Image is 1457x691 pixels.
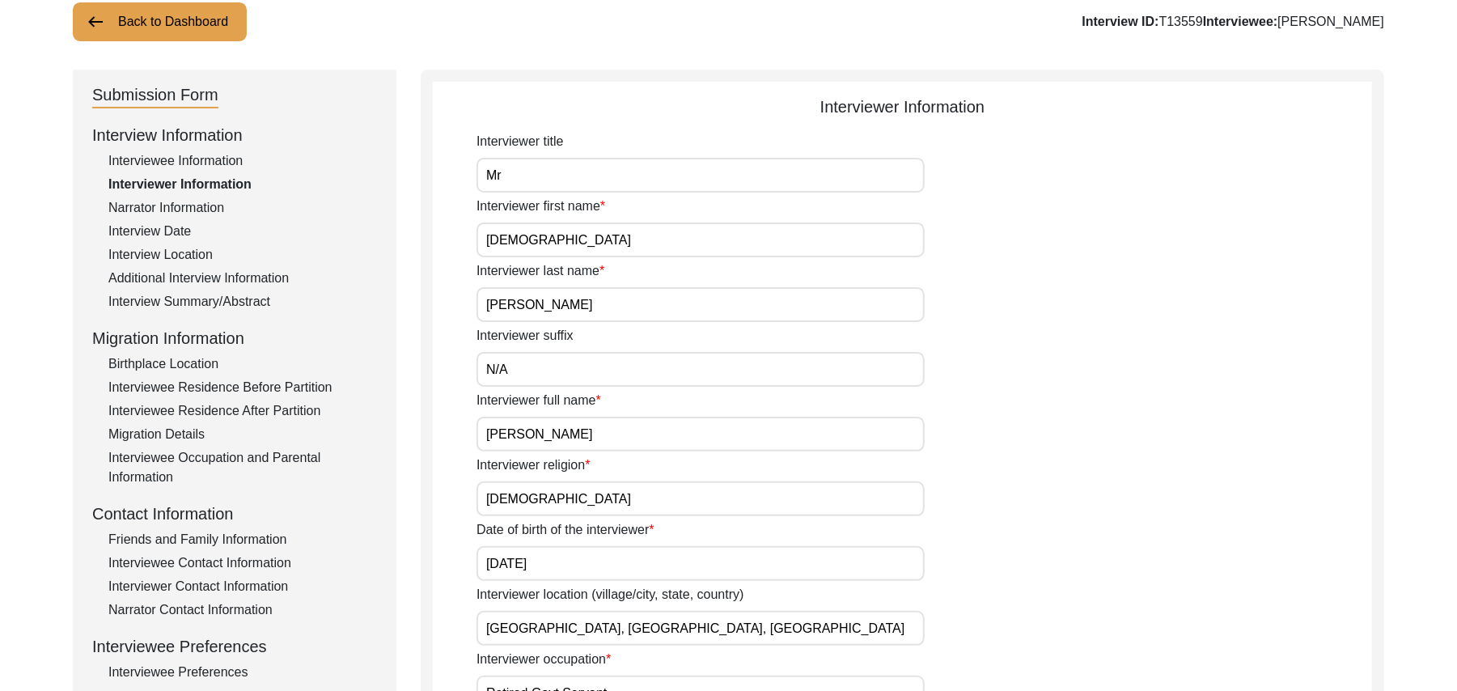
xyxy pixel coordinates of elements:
[92,83,218,108] div: Submission Form
[476,197,605,216] label: Interviewer first name
[108,175,377,194] div: Interviewer Information
[476,585,744,604] label: Interviewer location (village/city, state, country)
[108,151,377,171] div: Interviewee Information
[476,261,604,281] label: Interviewer last name
[108,378,377,397] div: Interviewee Residence Before Partition
[92,123,377,147] div: Interview Information
[86,12,105,32] img: arrow-left.png
[92,326,377,350] div: Migration Information
[476,391,601,410] label: Interviewer full name
[108,663,377,682] div: Interviewee Preferences
[92,634,377,659] div: Interviewee Preferences
[108,448,377,487] div: Interviewee Occupation and Parental Information
[73,2,247,41] button: Back to Dashboard
[108,269,377,288] div: Additional Interview Information
[476,650,611,669] label: Interviewer occupation
[108,222,377,241] div: Interview Date
[92,502,377,526] div: Contact Information
[108,354,377,374] div: Birthplace Location
[433,95,1372,119] div: Interviewer Information
[476,520,654,540] label: Date of birth of the interviewer
[108,425,377,444] div: Migration Details
[108,600,377,620] div: Narrator Contact Information
[108,577,377,596] div: Interviewer Contact Information
[1082,12,1384,32] div: T13559 [PERSON_NAME]
[108,198,377,218] div: Narrator Information
[476,326,574,345] label: Interviewer suffix
[108,553,377,573] div: Interviewee Contact Information
[1203,15,1277,28] b: Interviewee:
[108,401,377,421] div: Interviewee Residence After Partition
[1082,15,1159,28] b: Interview ID:
[108,245,377,265] div: Interview Location
[108,530,377,549] div: Friends and Family Information
[108,292,377,312] div: Interview Summary/Abstract
[476,132,564,151] label: Interviewer title
[476,456,591,475] label: Interviewer religion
